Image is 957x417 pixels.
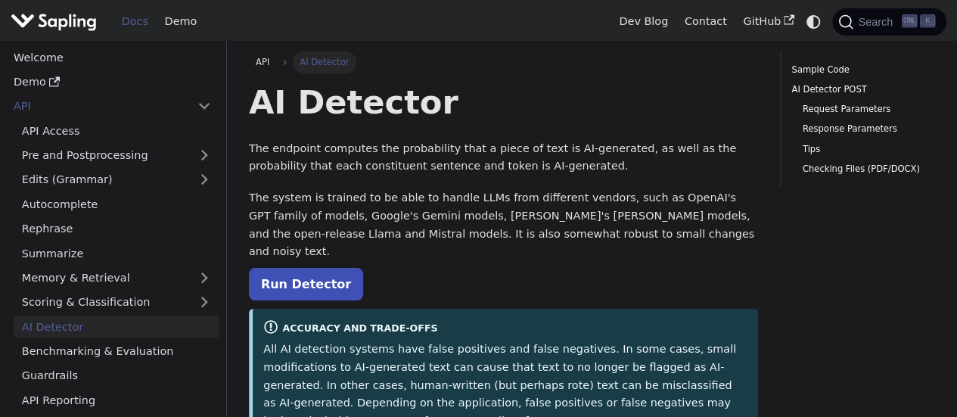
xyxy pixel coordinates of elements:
[14,389,219,411] a: API Reporting
[249,51,277,73] a: API
[11,11,97,33] img: Sapling.ai
[803,122,924,136] a: Response Parameters
[14,193,219,215] a: Autocomplete
[735,10,802,33] a: GitHub
[676,10,735,33] a: Contact
[5,71,219,93] a: Demo
[803,102,924,117] a: Request Parameters
[803,11,825,33] button: Switch between dark and light mode (currently system mode)
[256,57,269,67] span: API
[14,316,219,338] a: AI Detector
[5,95,189,117] a: API
[791,82,930,97] a: AI Detector POST
[853,16,902,28] span: Search
[14,291,219,313] a: Scoring & Classification
[791,63,930,77] a: Sample Code
[5,46,219,68] a: Welcome
[11,11,102,33] a: Sapling.ai
[803,162,924,176] a: Checking Files (PDF/DOCX)
[249,82,758,123] h1: AI Detector
[263,319,747,338] div: Accuracy and Trade-offs
[14,365,219,387] a: Guardrails
[113,10,157,33] a: Docs
[249,140,758,176] p: The endpoint computes the probability that a piece of text is AI-generated, as well as the probab...
[920,14,935,28] kbd: K
[14,169,219,191] a: Edits (Grammar)
[157,10,205,33] a: Demo
[14,267,219,289] a: Memory & Retrieval
[611,10,676,33] a: Dev Blog
[14,218,219,240] a: Rephrase
[293,51,356,73] span: AI Detector
[14,145,219,166] a: Pre and Postprocessing
[249,51,758,73] nav: Breadcrumbs
[832,8,946,36] button: Search (Ctrl+K)
[14,242,219,264] a: Summarize
[249,189,758,261] p: The system is trained to be able to handle LLMs from different vendors, such as OpenAI's GPT fami...
[189,95,219,117] button: Collapse sidebar category 'API'
[14,120,219,142] a: API Access
[249,268,363,300] a: Run Detector
[14,341,219,363] a: Benchmarking & Evaluation
[803,142,924,157] a: Tips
